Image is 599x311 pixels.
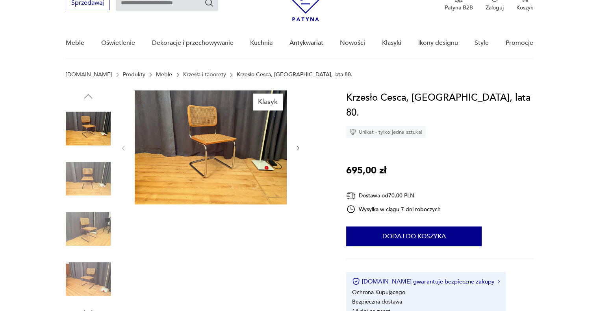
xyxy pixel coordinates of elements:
[289,28,323,58] a: Antykwariat
[382,28,401,58] a: Klasyki
[516,4,533,11] p: Koszyk
[156,72,172,78] a: Meble
[346,126,426,138] div: Unikat - tylko jedna sztuka!
[352,278,360,285] img: Ikona certyfikatu
[183,72,226,78] a: Krzesła i taborety
[352,298,402,305] li: Bezpieczna dostawa
[66,257,111,302] img: Zdjęcie produktu Krzesło Cesca, Włochy, lata 80.
[340,28,365,58] a: Nowości
[346,90,533,120] h1: Krzesło Cesca, [GEOGRAPHIC_DATA], lata 80.
[349,129,356,136] img: Ikona diamentu
[66,72,112,78] a: [DOMAIN_NAME]
[346,204,441,214] div: Wysyłka w ciągu 7 dni roboczych
[506,28,533,58] a: Promocje
[66,28,84,58] a: Meble
[475,28,489,58] a: Style
[101,28,135,58] a: Oświetlenie
[445,4,473,11] p: Patyna B2B
[152,28,233,58] a: Dekoracje i przechowywanie
[66,106,111,151] img: Zdjęcie produktu Krzesło Cesca, Włochy, lata 80.
[135,90,287,204] img: Zdjęcie produktu Krzesło Cesca, Włochy, lata 80.
[346,163,386,178] p: 695,00 zł
[498,280,500,283] img: Ikona strzałki w prawo
[352,289,405,296] li: Ochrona Kupującego
[346,191,356,201] img: Ikona dostawy
[66,1,109,6] a: Sprzedawaj
[123,72,145,78] a: Produkty
[66,206,111,251] img: Zdjęcie produktu Krzesło Cesca, Włochy, lata 80.
[253,94,282,110] div: Klasyk
[237,72,352,78] p: Krzesło Cesca, [GEOGRAPHIC_DATA], lata 80.
[346,191,441,201] div: Dostawa od 70,00 PLN
[250,28,273,58] a: Kuchnia
[346,226,482,246] button: Dodaj do koszyka
[352,278,500,285] button: [DOMAIN_NAME] gwarantuje bezpieczne zakupy
[486,4,504,11] p: Zaloguj
[66,156,111,201] img: Zdjęcie produktu Krzesło Cesca, Włochy, lata 80.
[418,28,458,58] a: Ikony designu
